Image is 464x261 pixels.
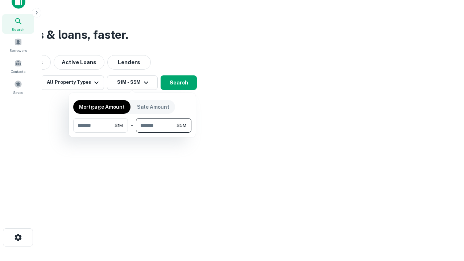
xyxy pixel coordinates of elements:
[79,103,125,111] p: Mortgage Amount
[115,122,123,129] span: $1M
[428,203,464,238] iframe: Chat Widget
[177,122,186,129] span: $5M
[137,103,169,111] p: Sale Amount
[131,118,133,133] div: -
